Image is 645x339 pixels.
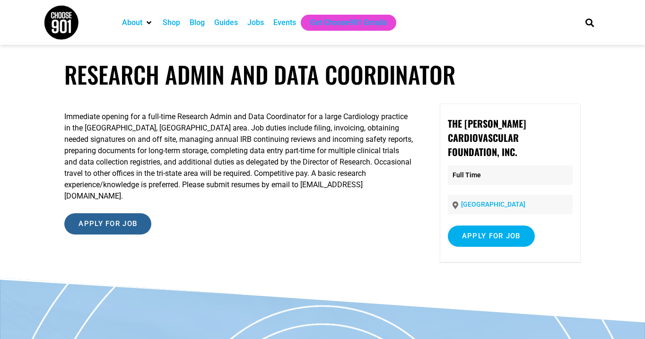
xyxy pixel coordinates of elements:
input: Apply for job [64,213,151,235]
a: Shop [163,17,180,28]
a: About [122,17,142,28]
a: Blog [190,17,205,28]
p: Full Time [448,165,573,185]
a: Events [273,17,296,28]
p: Immediate opening for a full-time Research Admin and Data Coordinator for a large Cardiology prac... [64,111,414,202]
nav: Main nav [117,15,569,31]
a: Jobs [247,17,264,28]
input: Apply for job [448,226,535,247]
a: Guides [214,17,238,28]
strong: The [PERSON_NAME] Cardiovascular Foundation, Inc. [448,116,526,159]
a: Get Choose901 Emails [310,17,387,28]
div: About [117,15,158,31]
h1: Research Admin and Data Coordinator [64,61,580,88]
a: [GEOGRAPHIC_DATA] [461,200,525,208]
div: Search [582,15,598,30]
